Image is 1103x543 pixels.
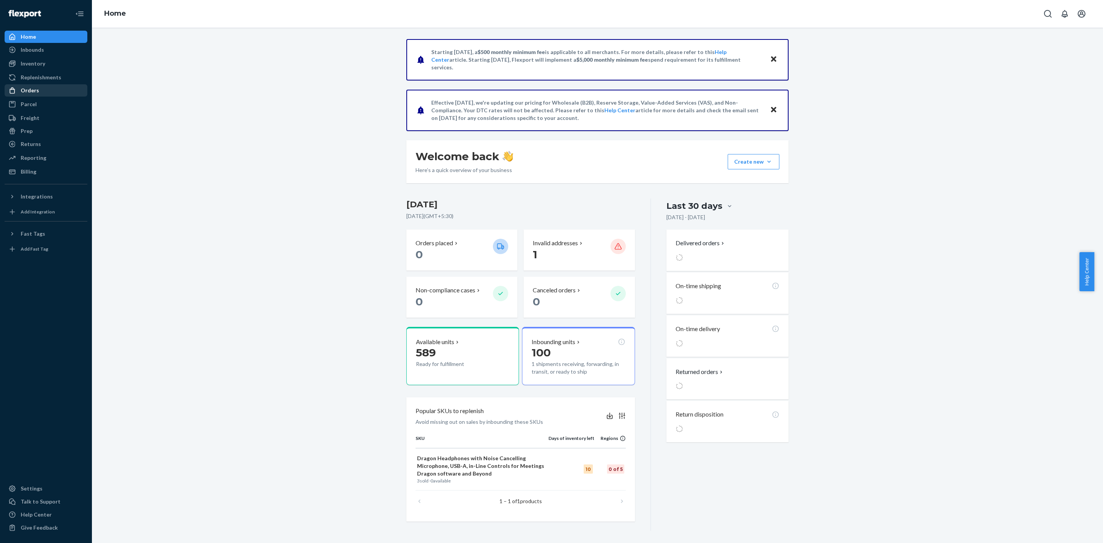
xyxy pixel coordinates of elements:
[417,454,547,477] p: Dragon Headphones with Noise Cancelling Microphone, USB-A, in-Line Controls for Meetings Dragon s...
[21,246,48,252] div: Add Fast Tag
[21,230,45,238] div: Fast Tags
[5,522,87,534] button: Give Feedback
[533,239,578,248] p: Invalid addresses
[417,477,547,484] p: sold · available
[533,286,576,295] p: Canceled orders
[21,168,36,176] div: Billing
[1040,6,1056,21] button: Open Search Box
[406,277,517,318] button: Non-compliance cases 0
[5,495,87,508] a: Talk to Support
[532,338,575,346] p: Inbounding units
[21,524,58,532] div: Give Feedback
[416,166,513,174] p: Here’s a quick overview of your business
[21,74,61,81] div: Replenishments
[5,57,87,70] a: Inventory
[676,367,724,376] button: Returned orders
[676,239,726,248] button: Delivered orders
[5,138,87,150] a: Returns
[5,71,87,84] a: Replenishments
[98,3,132,25] ol: breadcrumbs
[5,84,87,97] a: Orders
[21,208,55,215] div: Add Integration
[21,87,39,94] div: Orders
[416,360,487,368] p: Ready for fulfillment
[5,228,87,240] button: Fast Tags
[522,327,635,385] button: Inbounding units1001 shipments receiving, forwarding, in transit, or ready to ship
[5,509,87,521] a: Help Center
[431,48,763,71] p: Starting [DATE], a is applicable to all merchants. For more details, please refer to this article...
[676,282,721,290] p: On-time shipping
[5,125,87,137] a: Prep
[21,46,44,54] div: Inbounds
[21,511,52,518] div: Help Center
[416,418,543,426] p: Avoid missing out on sales by inbounding these SKUs
[676,325,720,333] p: On-time delivery
[416,239,453,248] p: Orders placed
[1057,6,1072,21] button: Open notifications
[21,498,61,505] div: Talk to Support
[5,44,87,56] a: Inbounds
[21,193,53,200] div: Integrations
[5,482,87,495] a: Settings
[406,198,635,211] h3: [DATE]
[666,200,722,212] div: Last 30 days
[21,33,36,41] div: Home
[5,31,87,43] a: Home
[5,98,87,110] a: Parcel
[1074,6,1089,21] button: Open account menu
[21,60,45,67] div: Inventory
[533,248,537,261] span: 1
[416,286,475,295] p: Non-compliance cases
[406,327,519,385] button: Available units589Ready for fulfillment
[5,243,87,255] a: Add Fast Tag
[5,166,87,178] a: Billing
[430,478,433,484] span: 0
[5,152,87,164] a: Reporting
[728,154,779,169] button: Create new
[416,346,436,359] span: 589
[5,112,87,124] a: Freight
[524,277,635,318] button: Canceled orders 0
[499,497,542,505] p: 1 – 1 of products
[21,140,41,148] div: Returns
[478,49,545,55] span: $500 monthly minimum fee
[576,56,648,63] span: $5,000 monthly minimum fee
[548,435,594,448] th: Days of inventory left
[21,114,39,122] div: Freight
[416,295,423,308] span: 0
[5,206,87,218] a: Add Integration
[416,149,513,163] h1: Welcome back
[532,360,625,376] p: 1 shipments receiving, forwarding, in transit, or ready to ship
[104,9,126,18] a: Home
[406,230,517,271] button: Orders placed 0
[604,107,635,113] a: Help Center
[21,154,46,162] div: Reporting
[416,338,454,346] p: Available units
[21,485,43,492] div: Settings
[5,190,87,203] button: Integrations
[416,407,484,415] p: Popular SKUs to replenish
[8,10,41,18] img: Flexport logo
[502,151,513,162] img: hand-wave emoji
[769,105,779,116] button: Close
[517,498,520,504] span: 1
[676,410,723,419] p: Return disposition
[21,127,33,135] div: Prep
[769,54,779,65] button: Close
[666,213,705,221] p: [DATE] - [DATE]
[416,248,423,261] span: 0
[416,435,548,448] th: SKU
[524,230,635,271] button: Invalid addresses 1
[72,6,87,21] button: Close Navigation
[533,295,540,308] span: 0
[1079,252,1094,291] button: Help Center
[607,464,624,474] div: 0 of 5
[532,346,551,359] span: 100
[406,212,635,220] p: [DATE] ( GMT+5:30 )
[21,100,37,108] div: Parcel
[431,99,763,122] p: Effective [DATE], we're updating our pricing for Wholesale (B2B), Reserve Storage, Value-Added Se...
[417,478,420,484] span: 3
